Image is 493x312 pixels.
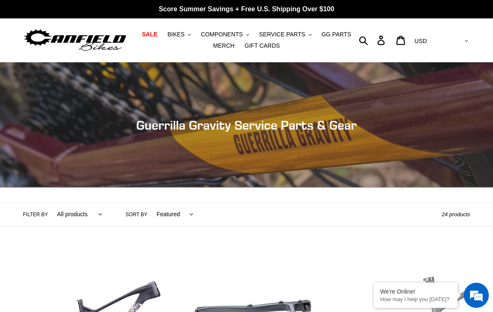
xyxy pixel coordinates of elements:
span: COMPONENTS [201,31,243,38]
span: 24 products [442,211,470,217]
p: How may I help you today? [380,296,451,302]
button: COMPONENTS [197,29,253,40]
a: GG PARTS [317,29,355,40]
div: We're Online! [380,288,451,295]
span: SALE [142,31,157,38]
label: Sort by [126,211,147,218]
span: GG PARTS [321,31,351,38]
a: GIFT CARDS [240,40,284,51]
button: BIKES [163,29,195,40]
span: GIFT CARDS [244,42,280,49]
span: Guerrilla Gravity Service Parts & Gear [136,118,357,133]
button: SERVICE PARTS [255,29,315,40]
span: MERCH [213,42,234,49]
span: SERVICE PARTS [259,31,305,38]
label: Filter by [23,211,48,218]
span: BIKES [168,31,185,38]
img: Canfield Bikes [23,27,127,54]
a: SALE [137,29,161,40]
a: MERCH [209,40,239,51]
